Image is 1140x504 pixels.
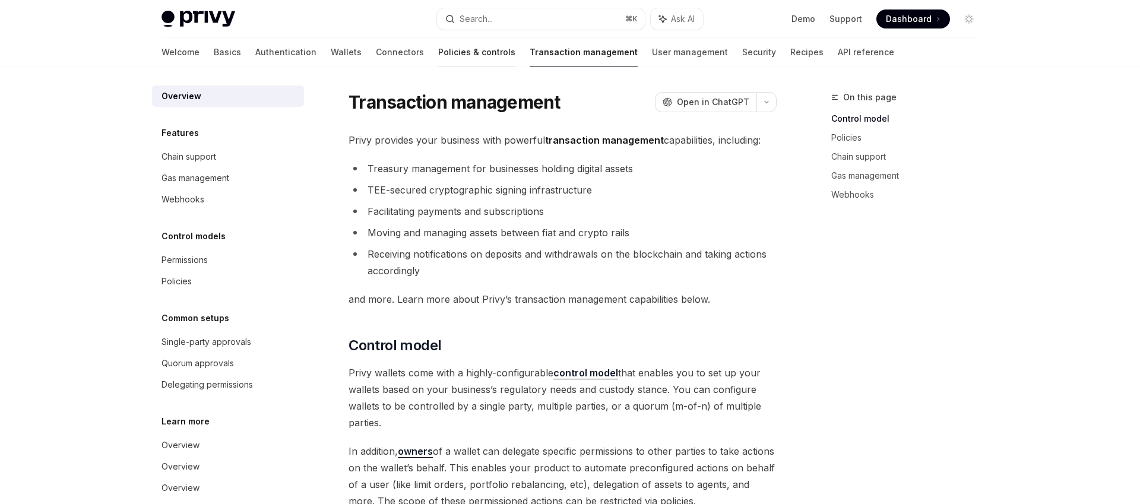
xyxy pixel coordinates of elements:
button: Ask AI [651,8,703,30]
div: Search... [460,12,493,26]
h5: Control models [161,229,226,243]
a: Policies [831,128,988,147]
a: Policies [152,271,304,292]
a: Overview [152,456,304,477]
h5: Learn more [161,414,210,429]
a: Webhooks [152,189,304,210]
a: Basics [214,38,241,66]
span: and more. Learn more about Privy’s transaction management capabilities below. [349,291,777,308]
div: Permissions [161,253,208,267]
a: Single-party approvals [152,331,304,353]
li: Facilitating payments and subscriptions [349,203,777,220]
a: control model [553,367,618,379]
a: Welcome [161,38,199,66]
a: Dashboard [876,9,950,28]
span: Privy provides your business with powerful capabilities, including: [349,132,777,148]
li: Receiving notifications on deposits and withdrawals on the blockchain and taking actions accordingly [349,246,777,279]
div: Single-party approvals [161,335,251,349]
h5: Common setups [161,311,229,325]
div: Webhooks [161,192,204,207]
img: light logo [161,11,235,27]
a: Demo [791,13,815,25]
div: Policies [161,274,192,289]
a: Support [829,13,862,25]
a: Control model [831,109,988,128]
li: Treasury management for businesses holding digital assets [349,160,777,177]
div: Overview [161,459,199,474]
a: Authentication [255,38,316,66]
a: Webhooks [831,185,988,204]
span: On this page [843,90,897,104]
a: Quorum approvals [152,353,304,374]
a: User management [652,38,728,66]
li: Moving and managing assets between fiat and crypto rails [349,224,777,241]
span: Control model [349,336,441,355]
div: Delegating permissions [161,378,253,392]
a: Permissions [152,249,304,271]
a: Chain support [152,146,304,167]
a: Recipes [790,38,824,66]
div: Chain support [161,150,216,164]
li: TEE-secured cryptographic signing infrastructure [349,182,777,198]
strong: transaction management [545,134,664,146]
a: Security [742,38,776,66]
a: Transaction management [530,38,638,66]
span: Dashboard [886,13,932,25]
a: Chain support [831,147,988,166]
a: Gas management [152,167,304,189]
a: owners [398,445,433,458]
button: Search...⌘K [437,8,645,30]
h1: Transaction management [349,91,560,113]
span: ⌘ K [625,14,638,24]
span: Open in ChatGPT [677,96,749,108]
strong: control model [553,367,618,379]
h5: Features [161,126,199,140]
a: Delegating permissions [152,374,304,395]
a: Overview [152,477,304,499]
div: Overview [161,481,199,495]
a: Overview [152,85,304,107]
button: Open in ChatGPT [655,92,756,112]
div: Overview [161,438,199,452]
button: Toggle dark mode [959,9,978,28]
a: Wallets [331,38,362,66]
div: Quorum approvals [161,356,234,370]
a: Gas management [831,166,988,185]
a: API reference [838,38,894,66]
a: Overview [152,435,304,456]
div: Overview [161,89,201,103]
span: Ask AI [671,13,695,25]
div: Gas management [161,171,229,185]
a: Connectors [376,38,424,66]
a: Policies & controls [438,38,515,66]
span: Privy wallets come with a highly-configurable that enables you to set up your wallets based on yo... [349,364,777,431]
